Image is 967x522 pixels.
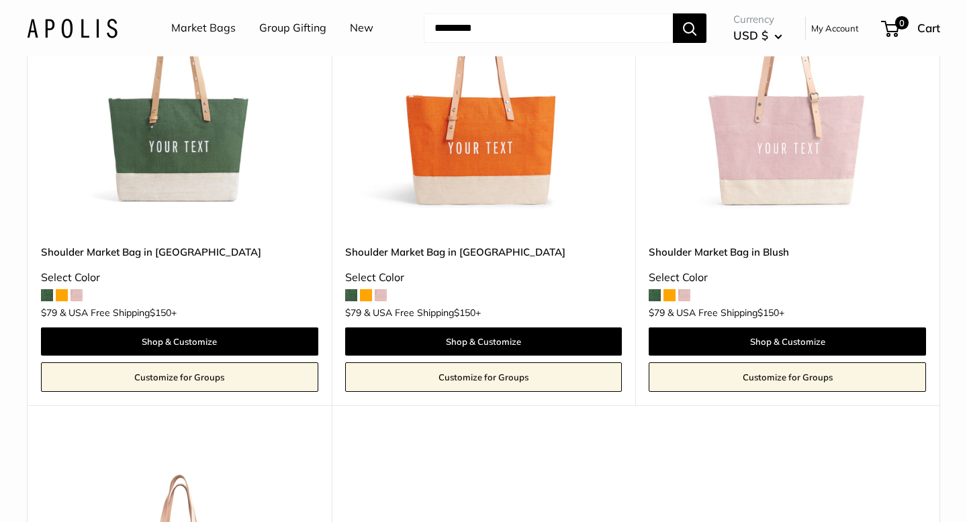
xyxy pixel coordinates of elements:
img: Apolis [27,18,118,38]
div: Select Color [345,268,623,288]
a: Shop & Customize [41,327,318,356]
input: Search... [424,13,673,43]
span: $150 [150,307,171,319]
a: 0 Cart [882,17,940,39]
span: USD $ [733,28,768,42]
span: Currency [733,10,782,29]
a: Customize for Groups [649,362,926,392]
span: $79 [345,307,361,319]
span: & USA Free Shipping + [60,308,177,317]
a: Customize for Groups [41,362,318,392]
span: & USA Free Shipping + [667,308,784,317]
div: Select Color [649,268,926,288]
a: Customize for Groups [345,362,623,392]
a: Shop & Customize [345,327,623,356]
a: New [350,18,373,38]
a: Shoulder Market Bag in [GEOGRAPHIC_DATA] [345,244,623,260]
a: My Account [811,20,859,36]
span: $150 [454,307,475,319]
a: Shop & Customize [649,327,926,356]
span: 0 [895,16,909,30]
a: Shoulder Market Bag in Blush [649,244,926,260]
a: Market Bags [171,18,236,38]
span: Cart [917,21,940,35]
span: & USA Free Shipping + [364,308,481,317]
span: $150 [757,307,779,319]
span: $79 [41,307,57,319]
a: Group Gifting [259,18,326,38]
a: Shoulder Market Bag in [GEOGRAPHIC_DATA] [41,244,318,260]
span: $79 [649,307,665,319]
button: Search [673,13,706,43]
button: USD $ [733,25,782,46]
div: Select Color [41,268,318,288]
